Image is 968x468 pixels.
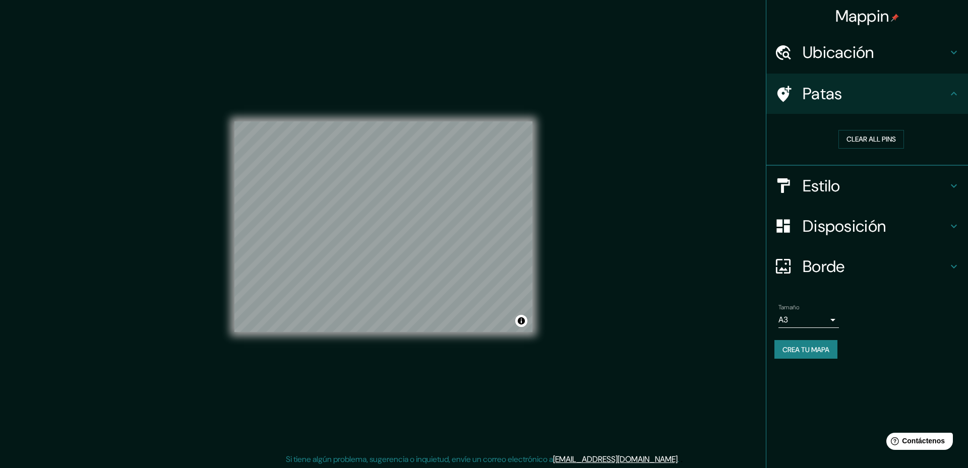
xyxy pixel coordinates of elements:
div: Ubicación [766,32,968,73]
div: Estilo [766,166,968,206]
font: Si tiene algún problema, sugerencia o inquietud, envíe un correo electrónico a [286,454,553,464]
button: Activar o desactivar atribución [515,315,527,327]
font: Borde [803,256,845,277]
img: pin-icon.png [891,14,899,22]
font: A3 [778,314,788,325]
font: Disposición [803,216,886,237]
font: Crea tu mapa [782,345,829,354]
font: Patas [803,83,842,104]
button: Crea tu mapa [774,340,837,359]
iframe: Lanzador de widgets de ayuda [878,429,957,457]
div: Borde [766,246,968,287]
font: . [681,453,683,464]
font: Tamaño [778,303,799,311]
font: Estilo [803,175,840,196]
canvas: Mapa [234,121,532,332]
div: Disposición [766,206,968,246]
font: . [679,453,681,464]
font: Mappin [835,6,889,27]
div: Patas [766,74,968,114]
a: [EMAIL_ADDRESS][DOMAIN_NAME] [553,454,678,464]
button: Clear all pins [838,130,904,149]
div: A3 [778,312,839,328]
font: Ubicación [803,42,874,63]
font: . [678,454,679,464]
